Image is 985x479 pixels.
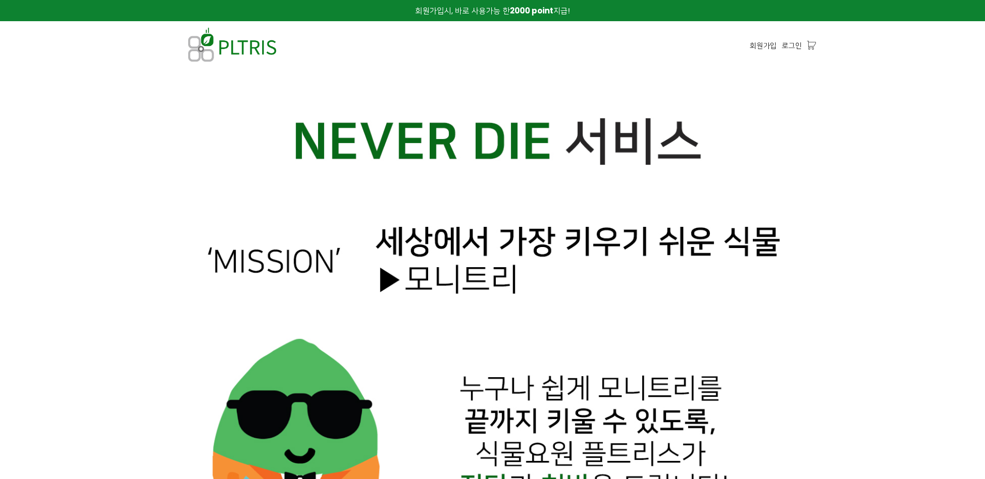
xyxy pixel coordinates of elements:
span: 회원가입시, 바로 사용가능 한 지급! [415,5,570,16]
a: 로그인 [782,40,802,51]
strong: 2000 point [510,5,553,16]
a: 회원가입 [750,40,777,51]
